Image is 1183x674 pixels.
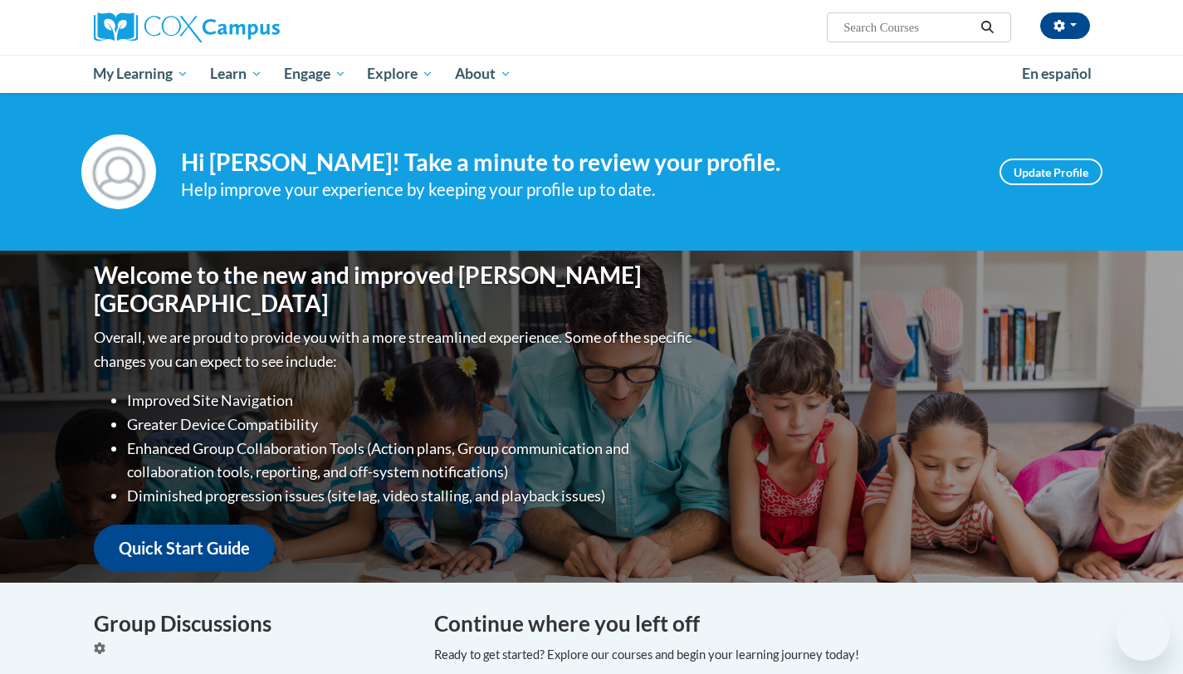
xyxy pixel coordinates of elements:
[284,64,346,84] span: Engage
[210,64,262,84] span: Learn
[199,55,273,93] a: Learn
[93,64,188,84] span: My Learning
[1011,56,1102,91] a: En español
[69,55,1115,93] div: Main menu
[181,149,975,177] h4: Hi [PERSON_NAME]! Take a minute to review your profile.
[1117,608,1170,661] iframe: Button to launch messaging window
[434,608,1090,640] h4: Continue where you left off
[1000,159,1102,185] a: Update Profile
[127,388,696,413] li: Improved Site Navigation
[81,134,156,209] img: Profile Image
[181,176,975,203] div: Help improve your experience by keeping your profile up to date.
[444,55,522,93] a: About
[1040,12,1090,39] button: Account Settings
[356,55,444,93] a: Explore
[842,17,975,37] input: Search Courses
[127,413,696,437] li: Greater Device Compatibility
[127,437,696,485] li: Enhanced Group Collaboration Tools (Action plans, Group communication and collaboration tools, re...
[1022,65,1092,82] span: En español
[273,55,357,93] a: Engage
[94,608,409,640] h4: Group Discussions
[94,261,696,317] h1: Welcome to the new and improved [PERSON_NAME][GEOGRAPHIC_DATA]
[455,64,511,84] span: About
[94,12,280,42] img: Cox Campus
[94,325,696,374] p: Overall, we are proud to provide you with a more streamlined experience. Some of the specific cha...
[83,55,200,93] a: My Learning
[367,64,433,84] span: Explore
[975,17,1000,37] button: Search
[94,525,275,572] a: Quick Start Guide
[94,12,409,42] a: Cox Campus
[127,484,696,508] li: Diminished progression issues (site lag, video stalling, and playback issues)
